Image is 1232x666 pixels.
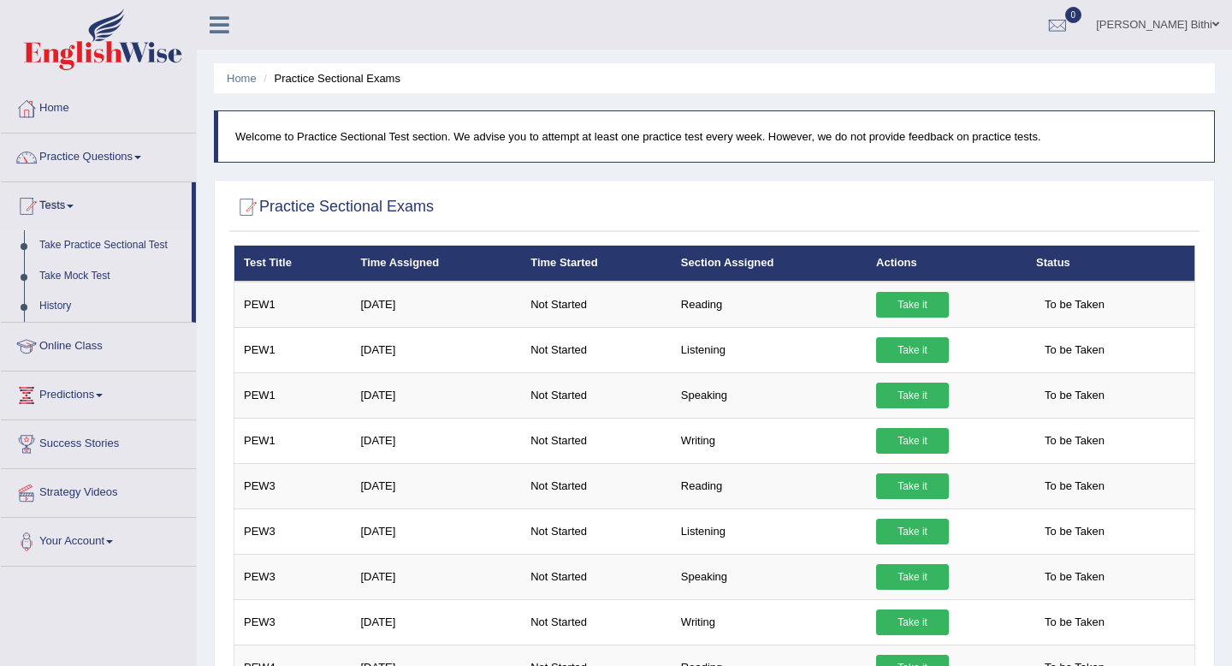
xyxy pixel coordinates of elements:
[876,610,949,635] a: Take it
[876,519,949,544] a: Take it
[672,246,867,282] th: Section Assigned
[351,327,521,372] td: [DATE]
[1,420,196,463] a: Success Stories
[876,564,949,590] a: Take it
[521,282,672,328] td: Not Started
[351,246,521,282] th: Time Assigned
[235,128,1197,145] p: Welcome to Practice Sectional Test section. We advise you to attempt at least one practice test e...
[1,518,196,561] a: Your Account
[234,327,352,372] td: PEW1
[351,282,521,328] td: [DATE]
[32,230,192,261] a: Take Practice Sectional Test
[234,508,352,554] td: PEW3
[1036,610,1113,635] span: To be Taken
[876,292,949,318] a: Take it
[1036,292,1113,318] span: To be Taken
[227,72,257,85] a: Home
[672,508,867,554] td: Listening
[521,508,672,554] td: Not Started
[521,418,672,463] td: Not Started
[234,282,352,328] td: PEW1
[234,418,352,463] td: PEW1
[351,372,521,418] td: [DATE]
[234,194,434,220] h2: Practice Sectional Exams
[234,372,352,418] td: PEW1
[1036,519,1113,544] span: To be Taken
[1036,564,1113,590] span: To be Taken
[1,85,196,128] a: Home
[1,323,196,366] a: Online Class
[876,473,949,499] a: Take it
[1027,246,1194,282] th: Status
[521,246,672,282] th: Time Started
[876,428,949,454] a: Take it
[521,599,672,645] td: Not Started
[32,261,192,292] a: Take Mock Test
[351,508,521,554] td: [DATE]
[521,554,672,599] td: Not Started
[672,418,867,463] td: Writing
[521,327,672,372] td: Not Started
[672,372,867,418] td: Speaking
[672,599,867,645] td: Writing
[672,282,867,328] td: Reading
[234,554,352,599] td: PEW3
[1036,428,1113,454] span: To be Taken
[1,372,196,414] a: Predictions
[672,327,867,372] td: Listening
[1065,7,1082,23] span: 0
[234,463,352,508] td: PEW3
[234,599,352,645] td: PEW3
[351,418,521,463] td: [DATE]
[351,599,521,645] td: [DATE]
[876,383,949,408] a: Take it
[32,291,192,322] a: History
[234,246,352,282] th: Test Title
[521,372,672,418] td: Not Started
[351,554,521,599] td: [DATE]
[1036,337,1113,363] span: To be Taken
[672,554,867,599] td: Speaking
[1,469,196,512] a: Strategy Videos
[1,182,192,225] a: Tests
[1036,383,1113,408] span: To be Taken
[867,246,1027,282] th: Actions
[672,463,867,508] td: Reading
[1036,473,1113,499] span: To be Taken
[351,463,521,508] td: [DATE]
[876,337,949,363] a: Take it
[1,134,196,176] a: Practice Questions
[521,463,672,508] td: Not Started
[259,70,400,86] li: Practice Sectional Exams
